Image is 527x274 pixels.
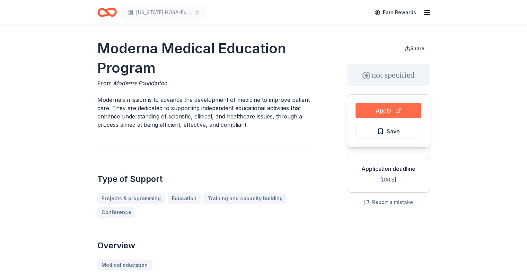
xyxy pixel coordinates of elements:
[97,79,314,87] div: From
[355,103,421,118] button: Apply
[370,6,420,19] a: Earn Rewards
[353,176,424,184] div: [DATE]
[364,198,413,206] button: Report a mistake
[97,4,117,20] a: Home
[353,165,424,173] div: Application deadline
[97,193,165,204] a: Projects & programming
[347,64,430,86] div: not specified
[399,42,430,55] button: Share
[136,8,192,17] span: [US_STATE] HOSA-Future Health Professionals
[168,193,201,204] a: Education
[97,96,314,129] p: Moderna’s mission is to advance the development of medicine to improve patient care. They are ded...
[122,6,205,19] button: [US_STATE] HOSA-Future Health Professionals
[97,174,314,185] h2: Type of Support
[410,45,424,51] span: Share
[387,127,400,136] span: Save
[203,193,287,204] a: Training and capacity building
[113,80,167,87] span: Moderna Foundation
[97,207,135,218] a: Conference
[97,240,314,251] h2: Overview
[97,39,314,78] h1: Moderna Medical Education Program
[355,124,421,139] button: Save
